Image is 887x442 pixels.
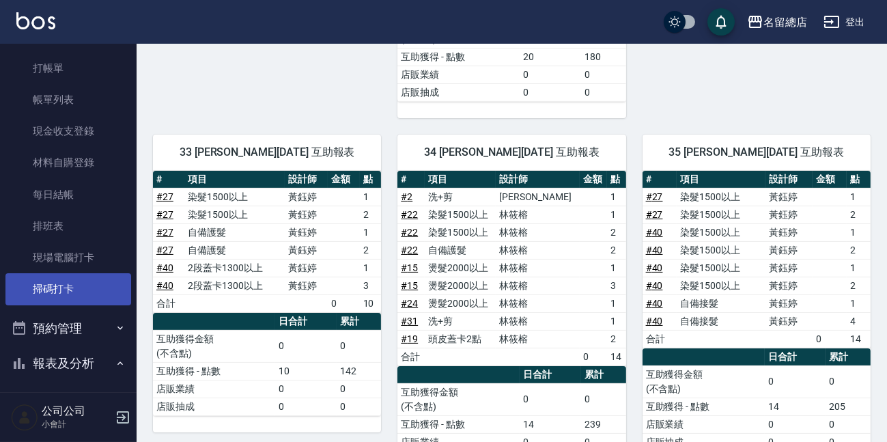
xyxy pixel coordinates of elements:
td: 染髮1500以上 [677,206,765,223]
a: #15 [401,280,418,291]
th: 日合計 [275,313,337,331]
td: [PERSON_NAME] [496,188,580,206]
td: 黃鈺婷 [765,241,813,259]
th: 點 [360,171,382,189]
td: 互助獲得金額 (不含點) [153,330,275,362]
th: 累計 [581,366,626,384]
td: 2段蓋卡1300以上 [184,259,284,277]
h5: 公司公司 [42,404,111,418]
th: 金額 [813,171,847,189]
td: 林筱榕 [496,277,580,294]
a: #24 [401,298,418,309]
th: 金額 [580,171,607,189]
button: save [707,8,735,36]
th: 金額 [328,171,359,189]
td: 林筱榕 [496,330,580,348]
td: 1 [607,206,625,223]
td: 2 [847,206,871,223]
td: 自備接髮 [677,294,765,312]
td: 1 [607,294,625,312]
td: 14 [847,330,871,348]
th: 累計 [826,348,871,366]
a: 打帳單 [5,53,131,84]
td: 染髮1500以上 [677,259,765,277]
td: 洗+剪 [425,312,495,330]
td: 10 [360,294,382,312]
td: 2 [360,206,382,223]
td: 0 [520,383,581,415]
td: 互助獲得 - 點數 [153,362,275,380]
a: #22 [401,209,418,220]
th: # [397,171,425,189]
td: 黃鈺婷 [285,277,328,294]
td: 180 [581,48,626,66]
a: #40 [646,227,663,238]
td: 自備接髮 [677,312,765,330]
a: #40 [156,262,173,273]
a: #27 [156,191,173,202]
td: 黃鈺婷 [285,241,328,259]
td: 林筱榕 [496,241,580,259]
a: #15 [401,262,418,273]
td: 0 [581,383,626,415]
th: 設計師 [285,171,328,189]
a: #2 [401,191,412,202]
td: 2 [360,241,382,259]
td: 1 [847,188,871,206]
td: 燙髮2000以上 [425,259,495,277]
td: 0 [337,398,382,415]
td: 黃鈺婷 [765,312,813,330]
td: 2 [847,277,871,294]
th: 項目 [677,171,765,189]
a: #40 [646,280,663,291]
td: 店販業績 [643,415,765,433]
td: 0 [765,365,826,398]
th: # [643,171,677,189]
a: #40 [646,262,663,273]
td: 染髮1500以上 [677,241,765,259]
td: 2段蓋卡1300以上 [184,277,284,294]
td: 1 [847,259,871,277]
a: #27 [646,191,663,202]
td: 自備護髮 [425,241,495,259]
button: 登出 [818,10,871,35]
a: 掃碼打卡 [5,273,131,305]
td: 14 [607,348,625,365]
span: 35 [PERSON_NAME][DATE] 互助報表 [659,146,854,159]
a: #27 [646,209,663,220]
td: 1 [360,188,382,206]
a: 現金收支登錄 [5,115,131,147]
td: 2 [607,330,625,348]
td: 3 [607,277,625,294]
span: 33 [PERSON_NAME][DATE] 互助報表 [169,146,365,159]
td: 1 [847,223,871,241]
td: 黃鈺婷 [765,294,813,312]
table: a dense table [643,171,871,348]
th: # [153,171,184,189]
td: 黃鈺婷 [285,206,328,223]
a: #40 [646,245,663,255]
td: 林筱榕 [496,259,580,277]
a: 排班表 [5,210,131,242]
td: 14 [765,398,826,415]
a: #22 [401,245,418,255]
td: 黃鈺婷 [285,188,328,206]
td: 142 [337,362,382,380]
button: 預約管理 [5,311,131,346]
td: 205 [826,398,871,415]
a: #22 [401,227,418,238]
td: 染髮1500以上 [677,223,765,241]
td: 黃鈺婷 [765,277,813,294]
td: 0 [826,415,871,433]
td: 自備護髮 [184,241,284,259]
td: 黃鈺婷 [765,206,813,223]
td: 店販業績 [153,380,275,398]
td: 1 [360,259,382,277]
th: 點 [847,171,871,189]
th: 日合計 [765,348,826,366]
th: 項目 [184,171,284,189]
td: 林筱榕 [496,294,580,312]
td: 染髮1500以上 [184,188,284,206]
td: 239 [581,415,626,433]
td: 染髮1500以上 [677,277,765,294]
